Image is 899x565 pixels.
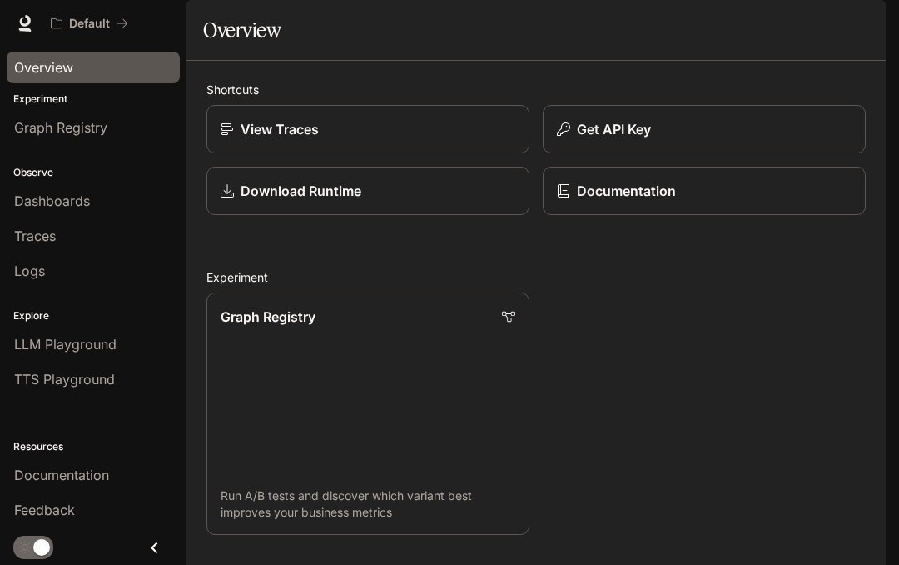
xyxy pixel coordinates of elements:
p: Graph Registry [221,307,315,327]
p: Get API Key [577,119,651,139]
h2: Shortcuts [206,81,866,98]
p: Run A/B tests and discover which variant best improves your business metrics [221,487,515,521]
p: Default [69,17,110,31]
p: Documentation [577,181,676,201]
p: View Traces [241,119,319,139]
button: Get API Key [543,105,866,153]
a: Download Runtime [206,167,529,215]
a: Documentation [543,167,866,215]
a: View Traces [206,105,529,153]
p: Download Runtime [241,181,361,201]
a: Graph RegistryRun A/B tests and discover which variant best improves your business metrics [206,292,529,535]
h2: Experiment [206,268,866,286]
button: All workspaces [43,7,136,40]
h1: Overview [203,13,281,47]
